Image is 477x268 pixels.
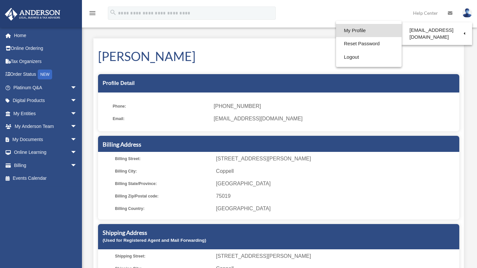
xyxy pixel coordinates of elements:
div: Profile Detail [98,74,459,93]
span: arrow_drop_down [70,107,84,120]
span: Billing Street: [115,154,211,163]
span: arrow_drop_down [70,159,84,172]
span: [GEOGRAPHIC_DATA] [216,204,457,213]
a: [EMAIL_ADDRESS][DOMAIN_NAME] [402,24,472,43]
span: Billing City: [115,167,211,176]
span: Billing Country: [115,204,211,213]
span: arrow_drop_down [70,133,84,146]
a: menu [89,11,96,17]
a: Digital Productsarrow_drop_down [5,94,87,107]
span: Email: [113,114,209,123]
img: User Pic [462,8,472,18]
span: arrow_drop_down [70,120,84,134]
a: Events Calendar [5,172,87,185]
a: My Documentsarrow_drop_down [5,133,87,146]
span: arrow_drop_down [70,94,84,108]
h5: Billing Address [103,140,455,149]
a: Billingarrow_drop_down [5,159,87,172]
span: Coppell [216,167,457,176]
a: Order StatusNEW [5,68,87,81]
span: [GEOGRAPHIC_DATA] [216,179,457,188]
span: arrow_drop_down [70,81,84,94]
img: Anderson Advisors Platinum Portal [3,8,62,21]
i: menu [89,9,96,17]
a: My Anderson Teamarrow_drop_down [5,120,87,133]
span: Billing Zip/Postal code: [115,192,211,201]
a: Logout [336,51,402,64]
i: search [109,9,117,16]
span: [STREET_ADDRESS][PERSON_NAME] [216,252,457,261]
h1: [PERSON_NAME] [98,48,459,65]
a: My Profile [336,24,402,37]
div: NEW [38,70,52,79]
a: Reset Password [336,37,402,51]
h5: Shipping Address [103,229,455,237]
a: Platinum Q&Aarrow_drop_down [5,81,87,94]
span: Billing State/Province: [115,179,211,188]
a: Home [5,29,87,42]
span: 75019 [216,192,457,201]
span: [EMAIL_ADDRESS][DOMAIN_NAME] [214,114,455,123]
span: arrow_drop_down [70,146,84,159]
a: Online Ordering [5,42,87,55]
a: Online Learningarrow_drop_down [5,146,87,159]
a: Tax Organizers [5,55,87,68]
a: My Entitiesarrow_drop_down [5,107,87,120]
span: Phone: [113,102,209,111]
span: [STREET_ADDRESS][PERSON_NAME] [216,154,457,163]
span: [PHONE_NUMBER] [214,102,455,111]
small: (Used for Registered Agent and Mail Forwarding) [103,238,206,243]
span: Shipping Street: [115,252,211,261]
